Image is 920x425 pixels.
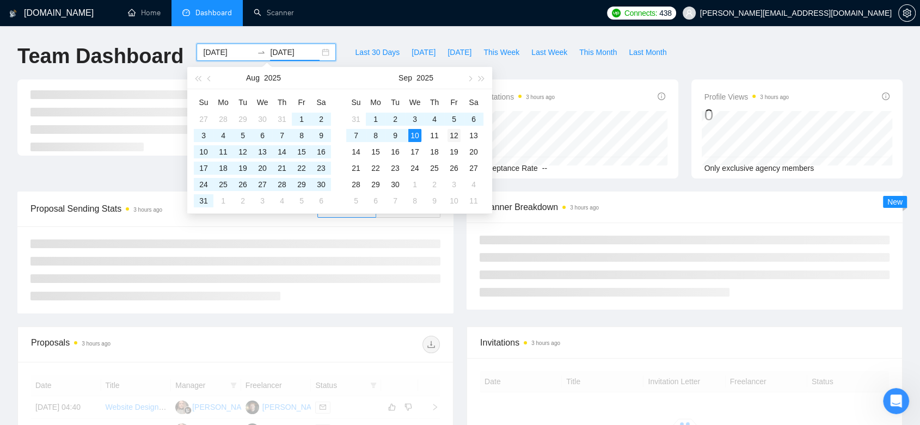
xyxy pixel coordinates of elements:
span: 438 [659,7,671,19]
span: swap-right [257,48,266,57]
a: searchScanner [254,8,294,17]
div: 11 [467,194,480,207]
div: 13 [467,129,480,142]
td: 2025-08-02 [311,111,331,127]
td: 2025-09-11 [425,127,444,144]
time: 3 hours ago [760,94,789,100]
td: 2025-08-18 [213,160,233,176]
th: Fr [444,94,464,111]
td: 2025-07-28 [213,111,233,127]
div: 31 [197,194,210,207]
div: 23 [315,162,328,175]
div: 27 [197,113,210,126]
input: End date [270,46,320,58]
td: 2025-10-10 [444,193,464,209]
td: 2025-09-02 [233,193,253,209]
td: 2025-09-01 [366,111,385,127]
td: 2025-08-24 [194,176,213,193]
time: 3 hours ago [133,207,162,213]
th: Th [272,94,292,111]
td: 2025-09-16 [385,144,405,160]
td: 2025-09-09 [385,127,405,144]
a: setting [898,9,916,17]
td: 2025-09-04 [272,193,292,209]
div: 19 [236,162,249,175]
th: Tu [233,94,253,111]
td: 2025-08-10 [194,144,213,160]
div: 25 [428,162,441,175]
td: 2025-10-03 [444,176,464,193]
div: 16 [315,145,328,158]
div: 28 [217,113,230,126]
div: 6 [315,194,328,207]
span: Invitations [480,336,889,349]
div: 4 [428,113,441,126]
div: 20 [467,145,480,158]
time: 3 hours ago [570,205,599,211]
div: 0 [704,104,789,125]
span: Profile Views [704,90,789,103]
td: 2025-09-22 [366,160,385,176]
span: Dashboard [195,8,232,17]
div: 7 [275,129,289,142]
td: 2025-08-09 [311,127,331,144]
td: 2025-09-25 [425,160,444,176]
td: 2025-08-06 [253,127,272,144]
td: 2025-09-27 [464,160,483,176]
td: 2025-08-04 [213,127,233,144]
td: 2025-09-03 [405,111,425,127]
div: 5 [447,113,461,126]
div: 4 [467,178,480,191]
td: 2025-10-09 [425,193,444,209]
span: This Week [483,46,519,58]
div: 17 [197,162,210,175]
div: 26 [447,162,461,175]
div: 3 [256,194,269,207]
div: 28 [275,178,289,191]
div: 21 [275,162,289,175]
span: Invitations [480,90,555,103]
div: 29 [295,178,308,191]
button: 2025 [264,67,281,89]
div: 0 [480,104,555,125]
td: 2025-09-06 [311,193,331,209]
td: 2025-10-04 [464,176,483,193]
div: 3 [408,113,421,126]
div: 5 [295,194,308,207]
td: 2025-08-28 [272,176,292,193]
div: 2 [389,113,402,126]
div: 12 [236,145,249,158]
div: 24 [197,178,210,191]
span: Only exclusive agency members [704,164,814,173]
td: 2025-08-11 [213,144,233,160]
span: setting [899,9,915,17]
td: 2025-09-06 [464,111,483,127]
div: 8 [408,194,421,207]
span: to [257,48,266,57]
td: 2025-09-28 [346,176,366,193]
div: 26 [236,178,249,191]
div: 17 [408,145,421,158]
div: 7 [349,129,363,142]
span: [DATE] [412,46,436,58]
div: 9 [428,194,441,207]
button: setting [898,4,916,22]
div: 29 [369,178,382,191]
td: 2025-10-02 [425,176,444,193]
td: 2025-09-21 [346,160,366,176]
button: Sep [398,67,412,89]
td: 2025-08-20 [253,160,272,176]
td: 2025-09-15 [366,144,385,160]
div: 2 [236,194,249,207]
th: Fr [292,94,311,111]
td: 2025-08-03 [194,127,213,144]
td: 2025-09-10 [405,127,425,144]
td: 2025-09-18 [425,144,444,160]
div: 4 [217,129,230,142]
div: 11 [217,145,230,158]
div: 20 [256,162,269,175]
button: [DATE] [406,44,441,61]
div: 22 [369,162,382,175]
td: 2025-09-01 [213,193,233,209]
time: 3 hours ago [531,340,560,346]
